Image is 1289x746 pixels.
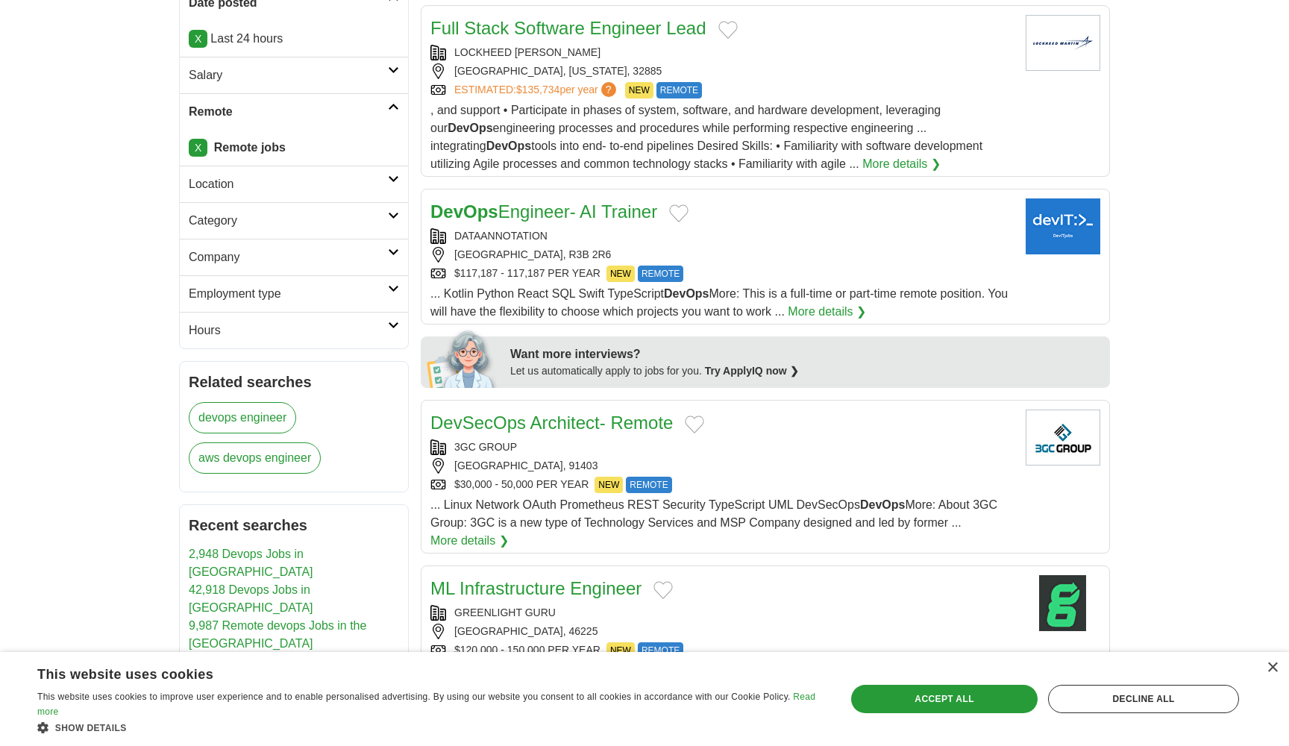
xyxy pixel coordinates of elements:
[430,477,1014,493] div: $30,000 - 50,000 PER YEAR
[430,287,1008,318] span: ... Kotlin Python React SQL Swift TypeScript More: This is a full-time or part-time remote positi...
[595,477,623,493] span: NEW
[430,104,982,170] span: , and support • Participate in phases of system, software, and hardware development, leveraging o...
[180,202,408,239] a: Category
[448,122,492,134] strong: DevOps
[180,275,408,312] a: Employment type
[430,578,642,598] a: ML Infrastructure Engineer
[705,365,799,377] a: Try ApplyIQ now ❯
[625,82,653,98] span: NEW
[180,166,408,202] a: Location
[189,548,313,578] a: 2,948 Devops Jobs in [GEOGRAPHIC_DATA]
[430,201,657,222] a: DevOpsEngineer- AI Trainer
[1048,685,1239,713] div: Decline all
[189,514,399,536] h2: Recent searches
[189,248,388,266] h2: Company
[189,30,207,48] a: X
[189,30,399,48] p: Last 24 hours
[788,303,866,321] a: More details ❯
[430,413,673,433] a: DevSecOps Architect- Remote
[37,661,785,683] div: This website uses cookies
[626,477,671,493] span: REMOTE
[189,322,388,339] h2: Hours
[37,692,791,702] span: This website uses cookies to improve user experience and to enable personalised advertising. By u...
[1267,662,1278,674] div: Close
[180,312,408,348] a: Hours
[189,442,321,474] a: aws devops engineer
[189,583,313,614] a: 42,918 Devops Jobs in [GEOGRAPHIC_DATA]
[638,266,683,282] span: REMOTE
[430,228,1014,244] div: DATAANNOTATION
[189,619,366,650] a: 9,987 Remote devops Jobs in the [GEOGRAPHIC_DATA]
[516,84,559,95] span: $135,734
[486,140,531,152] strong: DevOps
[1026,410,1100,466] img: 3GC Group logo
[1026,15,1100,71] img: Lockheed Martin logo
[37,720,822,735] div: Show details
[638,642,683,659] span: REMOTE
[718,21,738,39] button: Add to favorite jobs
[1026,575,1100,631] img: Greenlight Guru logo
[606,642,635,659] span: NEW
[510,345,1101,363] div: Want more interviews?
[430,458,1014,474] div: [GEOGRAPHIC_DATA], 91403
[180,93,408,130] a: Remote
[454,46,600,58] a: LOCKHEED [PERSON_NAME]
[430,624,1014,639] div: [GEOGRAPHIC_DATA], 46225
[180,57,408,93] a: Salary
[55,723,127,733] span: Show details
[454,606,556,618] a: GREENLIGHT GURU
[189,371,399,393] h2: Related searches
[851,685,1038,713] div: Accept all
[656,82,702,98] span: REMOTE
[180,239,408,275] a: Company
[430,532,509,550] a: More details ❯
[189,285,388,303] h2: Employment type
[510,363,1101,379] div: Let us automatically apply to jobs for you.
[427,328,499,388] img: apply-iq-scientist.png
[606,266,635,282] span: NEW
[214,141,286,154] strong: Remote jobs
[189,103,388,121] h2: Remote
[189,175,388,193] h2: Location
[430,63,1014,79] div: [GEOGRAPHIC_DATA], [US_STATE], 32885
[189,66,388,84] h2: Salary
[454,82,619,98] a: ESTIMATED:$135,734per year?
[430,266,1014,282] div: $117,187 - 117,187 PER YEAR
[454,441,517,453] a: 3GC GROUP
[430,201,498,222] strong: DevOps
[430,498,997,529] span: ... Linux Network OAuth Prometheus REST Security TypeScript UML DevSecOps More: About 3GC Group: ...
[430,247,1014,263] div: [GEOGRAPHIC_DATA], R3B 2R6
[189,139,207,157] a: X
[862,155,941,173] a: More details ❯
[189,212,388,230] h2: Category
[1026,198,1100,254] img: Company logo
[664,287,709,300] strong: DevOps
[189,402,296,433] a: devops engineer
[669,204,689,222] button: Add to favorite jobs
[601,82,616,97] span: ?
[430,18,706,38] a: Full Stack Software Engineer Lead
[860,498,905,511] strong: DevOps
[685,416,704,433] button: Add to favorite jobs
[653,581,673,599] button: Add to favorite jobs
[430,642,1014,659] div: $120,000 - 150,000 PER YEAR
